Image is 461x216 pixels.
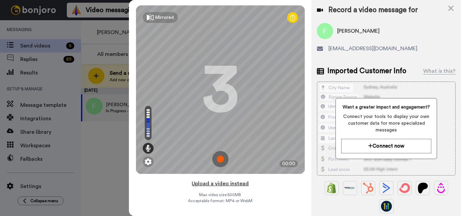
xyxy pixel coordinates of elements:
span: Acceptable format: MP4 or WebM [188,198,252,204]
img: Hubspot [363,183,374,193]
span: Max video size: 500 MB [199,192,241,197]
span: Imported Customer Info [327,66,406,76]
img: ConvertKit [399,183,410,193]
button: Upload a video instead [190,179,251,188]
img: Drip [436,183,446,193]
img: Shopify [326,183,337,193]
button: Connect now [341,139,431,153]
img: ActiveCampaign [381,183,392,193]
span: Want a greater impact and engagement? [341,104,431,111]
img: ic_gear.svg [145,158,152,165]
div: What is this? [423,67,456,75]
span: Connect your tools to display your own customer data for more specialized messages [341,113,431,133]
span: [EMAIL_ADDRESS][DOMAIN_NAME] [328,44,417,53]
img: Ontraport [345,183,355,193]
div: 00:00 [279,160,298,167]
img: GoHighLevel [381,201,392,212]
img: ic_record_start.svg [212,151,228,167]
img: Patreon [417,183,428,193]
div: 3 [202,64,239,115]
